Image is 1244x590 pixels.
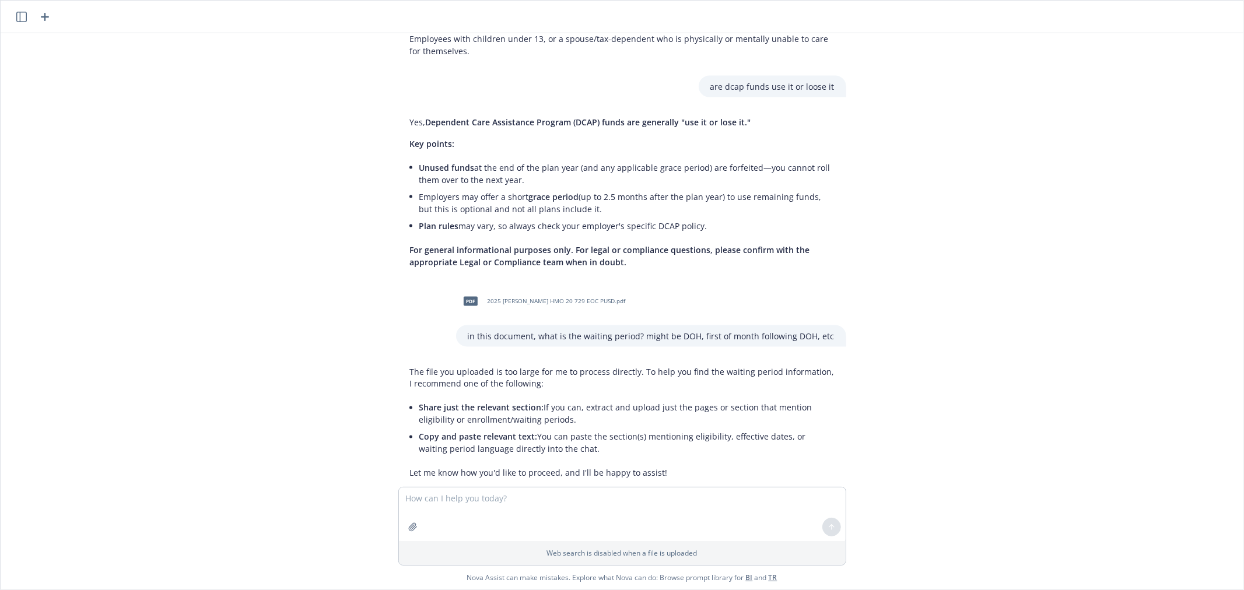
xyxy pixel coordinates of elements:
[410,33,835,57] p: Employees with children under 13, or a spouse/tax-dependent who is physically or mentally unable ...
[419,429,835,458] li: You can paste the section(s) mentioning eligibility, effective dates, or waiting period language ...
[710,80,835,93] p: are dcap funds use it or loose it
[529,191,579,202] span: grace period
[410,244,810,268] span: For general informational purposes only. For legal or compliance questions, please confirm with t...
[488,297,626,305] span: 2025 [PERSON_NAME] HMO 20 729 EOC PUSD.pdf
[468,330,835,342] p: in this document, what is the waiting period? might be DOH, first of month following DOH, etc
[419,220,459,231] span: Plan rules
[769,573,777,582] a: TR
[456,287,628,316] div: pdf2025 [PERSON_NAME] HMO 20 729 EOC PUSD.pdf
[410,366,835,390] p: The file you uploaded is too large for me to process directly. To help you find the waiting perio...
[426,117,751,128] span: Dependent Care Assistance Program (DCAP) funds are generally "use it or lose it."
[410,116,835,128] p: Yes,
[419,159,835,188] li: at the end of the plan year (and any applicable grace period) are forfeited—you cannot roll them ...
[419,402,544,413] span: Share just the relevant section:
[464,297,478,305] span: pdf
[419,399,835,429] li: If you can, extract and upload just the pages or section that mention eligibility or enrollment/w...
[419,217,835,234] li: may vary, so always check your employer's specific DCAP policy.
[410,138,455,149] span: Key points:
[419,431,538,442] span: Copy and paste relevant text:
[419,162,475,173] span: Unused funds
[746,573,753,582] a: BI
[5,566,1239,589] span: Nova Assist can make mistakes. Explore what Nova can do: Browse prompt library for and
[406,548,839,558] p: Web search is disabled when a file is uploaded
[410,467,835,479] p: Let me know how you'd like to proceed, and I'll be happy to assist!
[419,188,835,217] li: Employers may offer a short (up to 2.5 months after the plan year) to use remaining funds, but th...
